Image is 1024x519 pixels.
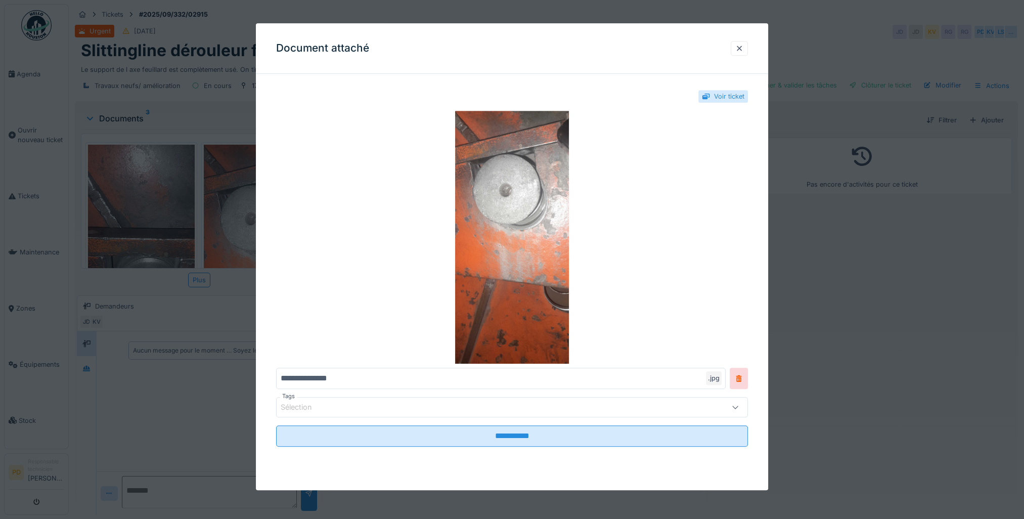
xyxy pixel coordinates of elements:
[706,371,722,385] div: .jpg
[281,402,326,413] div: Sélection
[714,92,744,101] div: Voir ticket
[276,111,748,364] img: 846aa10d-2210-413c-a869-17ffa0255497-20250923_194848.jpg
[280,392,297,401] label: Tags
[276,42,369,55] h3: Document attaché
